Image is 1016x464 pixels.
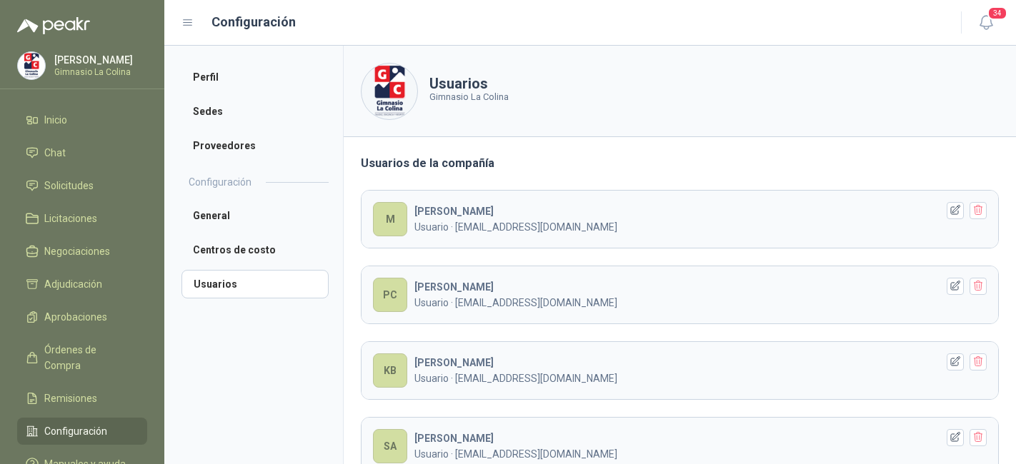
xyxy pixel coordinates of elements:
[17,303,147,331] a: Aprobaciones
[44,145,66,161] span: Chat
[414,206,494,217] b: [PERSON_NAME]
[373,429,407,463] div: SA
[181,270,329,298] a: Usuarios
[181,236,329,264] a: Centros de costo
[44,178,94,193] span: Solicitudes
[189,174,251,190] h2: Configuración
[361,154,999,173] h3: Usuarios de la compañía
[17,106,147,133] a: Inicio
[414,295,937,311] p: Usuario · [EMAIL_ADDRESS][DOMAIN_NAME]
[414,281,494,293] b: [PERSON_NAME]
[44,112,67,128] span: Inicio
[44,243,110,259] span: Negociaciones
[17,336,147,379] a: Órdenes de Compra
[414,433,494,444] b: [PERSON_NAME]
[362,64,417,119] img: Company Logo
[54,68,144,76] p: Gimnasio La Colina
[17,271,147,298] a: Adjudicación
[17,172,147,199] a: Solicitudes
[181,63,329,91] a: Perfil
[17,17,90,34] img: Logo peakr
[373,202,407,236] div: M
[44,342,134,373] span: Órdenes de Compra
[429,90,509,104] p: Gimnasio La Colina
[414,357,494,368] b: [PERSON_NAME]
[44,309,107,325] span: Aprobaciones
[429,77,509,90] h1: Usuarios
[44,423,107,439] span: Configuración
[181,97,329,126] a: Sedes
[44,211,97,226] span: Licitaciones
[17,139,147,166] a: Chat
[414,370,937,386] p: Usuario · [EMAIL_ADDRESS][DOMAIN_NAME]
[18,52,45,79] img: Company Logo
[181,131,329,160] a: Proveedores
[17,238,147,265] a: Negociaciones
[987,6,1007,20] span: 34
[44,276,102,292] span: Adjudicación
[17,205,147,232] a: Licitaciones
[373,353,407,388] div: KB
[414,446,937,462] p: Usuario · [EMAIL_ADDRESS][DOMAIN_NAME]
[44,390,97,406] span: Remisiones
[17,385,147,412] a: Remisiones
[414,219,937,235] p: Usuario · [EMAIL_ADDRESS][DOMAIN_NAME]
[211,12,296,32] h1: Configuración
[973,10,999,36] button: 34
[181,201,329,230] a: General
[54,55,144,65] p: [PERSON_NAME]
[17,418,147,445] a: Configuración
[373,278,407,312] div: PC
